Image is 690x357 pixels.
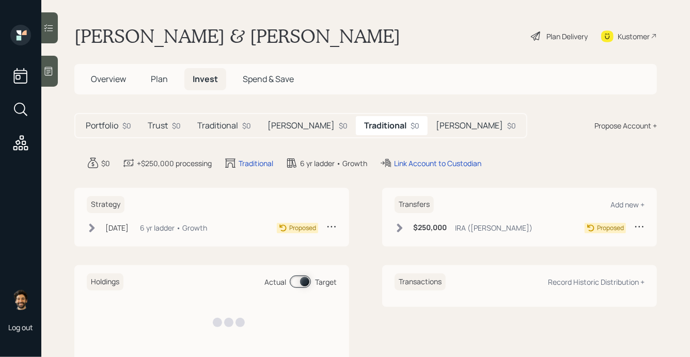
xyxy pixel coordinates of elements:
[394,158,481,169] div: Link Account to Custodian
[242,120,251,131] div: $0
[91,73,126,85] span: Overview
[172,120,181,131] div: $0
[436,121,503,131] h5: [PERSON_NAME]
[364,121,406,131] h5: Traditional
[74,25,400,47] h1: [PERSON_NAME] & [PERSON_NAME]
[8,322,33,332] div: Log out
[597,223,624,233] div: Proposed
[86,121,118,131] h5: Portfolio
[289,223,316,233] div: Proposed
[105,222,129,233] div: [DATE]
[239,158,273,169] div: Traditional
[243,73,294,85] span: Spend & Save
[339,120,348,131] div: $0
[594,120,657,131] div: Propose Account +
[87,273,123,290] h6: Holdings
[315,277,337,287] div: Target
[151,73,168,85] span: Plan
[264,277,286,287] div: Actual
[618,31,650,42] div: Kustomer
[300,158,367,169] div: 6 yr ladder • Growth
[455,222,532,233] div: IRA ([PERSON_NAME])
[395,196,434,213] h6: Transfers
[148,121,168,131] h5: Trust
[122,120,131,131] div: $0
[197,121,238,131] h5: Traditional
[193,73,218,85] span: Invest
[548,277,645,287] div: Record Historic Distribution +
[137,158,212,169] div: +$250,000 processing
[610,200,645,209] div: Add new +
[507,120,516,131] div: $0
[87,196,124,213] h6: Strategy
[413,223,447,232] h6: $250,000
[140,222,207,233] div: 6 yr ladder • Growth
[411,120,419,131] div: $0
[10,289,31,310] img: eric-schwartz-headshot.png
[395,273,446,290] h6: Transactions
[268,121,335,131] h5: [PERSON_NAME]
[546,31,588,42] div: Plan Delivery
[101,158,110,169] div: $0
